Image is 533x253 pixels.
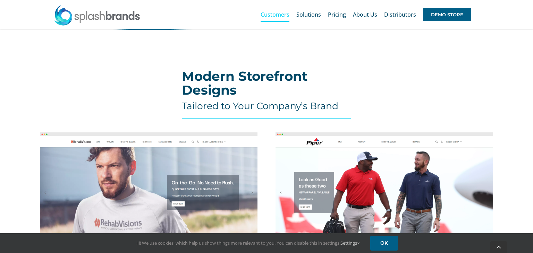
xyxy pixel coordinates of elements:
[384,12,416,17] span: Distributors
[353,12,377,17] span: About Us
[423,3,471,26] a: DEMO STORE
[261,3,289,26] a: Customers
[261,12,289,17] span: Customers
[261,3,471,26] nav: Main Menu Sticky
[54,5,141,26] img: SplashBrands.com Logo
[296,12,321,17] span: Solutions
[182,69,352,97] h2: Modern Storefront Designs
[328,3,346,26] a: Pricing
[384,3,416,26] a: Distributors
[328,12,346,17] span: Pricing
[423,8,471,21] span: DEMO STORE
[370,236,398,251] a: OK
[135,240,360,246] span: Hi! We use cookies, which help us show things more relevant to you. You can disable this in setti...
[340,240,360,246] a: Settings
[182,101,352,112] h4: Tailored to Your Company’s Brand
